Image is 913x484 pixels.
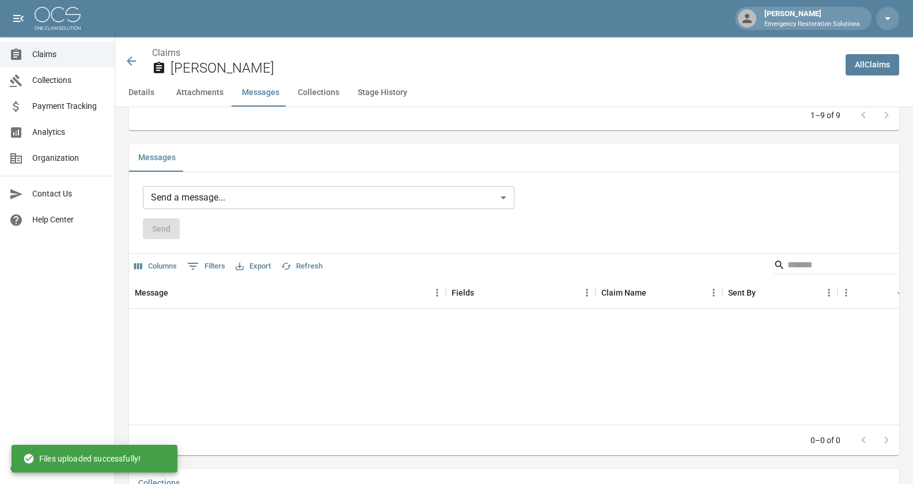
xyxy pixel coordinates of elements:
span: Claims [32,48,105,60]
div: Message [135,277,168,309]
button: Sort [168,285,184,301]
div: Claim Name [601,277,646,309]
div: Files uploaded successfully! [23,448,141,469]
button: Menu [578,284,596,301]
span: Help Center [32,214,105,226]
div: © 2025 One Claim Solution [10,463,104,474]
img: ocs-logo-white-transparent.png [35,7,81,30]
button: open drawer [7,7,30,30]
div: [PERSON_NAME] [760,8,865,29]
button: Sort [893,285,909,301]
div: Send a message... [143,186,514,209]
button: Menu [429,284,446,301]
p: Emergency Restoration Solutions [764,20,860,29]
p: 0–0 of 0 [810,434,840,446]
h2: [PERSON_NAME] [171,60,836,77]
div: Sent By [728,277,756,309]
div: Search [774,256,897,277]
button: Messages [129,144,185,172]
span: Payment Tracking [32,100,105,112]
button: Stage History [348,79,416,107]
span: Collections [32,74,105,86]
button: Sort [474,285,490,301]
a: AllClaims [846,54,899,75]
button: Collections [289,79,348,107]
button: Show filters [184,257,228,275]
div: Message [129,277,446,309]
a: Claims [152,47,180,58]
button: Details [115,79,167,107]
button: Sort [646,285,662,301]
div: Claim Name [596,277,722,309]
nav: breadcrumb [152,46,836,60]
button: Menu [820,284,838,301]
button: Menu [705,284,722,301]
span: Analytics [32,126,105,138]
button: Refresh [278,258,325,275]
div: Sent By [722,277,838,309]
span: Contact Us [32,188,105,200]
button: Export [233,258,274,275]
div: Fields [446,277,596,309]
button: Select columns [131,258,180,275]
button: Menu [838,284,855,301]
button: Sort [756,285,772,301]
button: Messages [233,79,289,107]
button: Attachments [167,79,233,107]
p: 1–9 of 9 [810,109,840,121]
div: anchor tabs [115,79,913,107]
div: related-list tabs [129,144,899,172]
span: Organization [32,152,105,164]
div: Fields [452,277,474,309]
